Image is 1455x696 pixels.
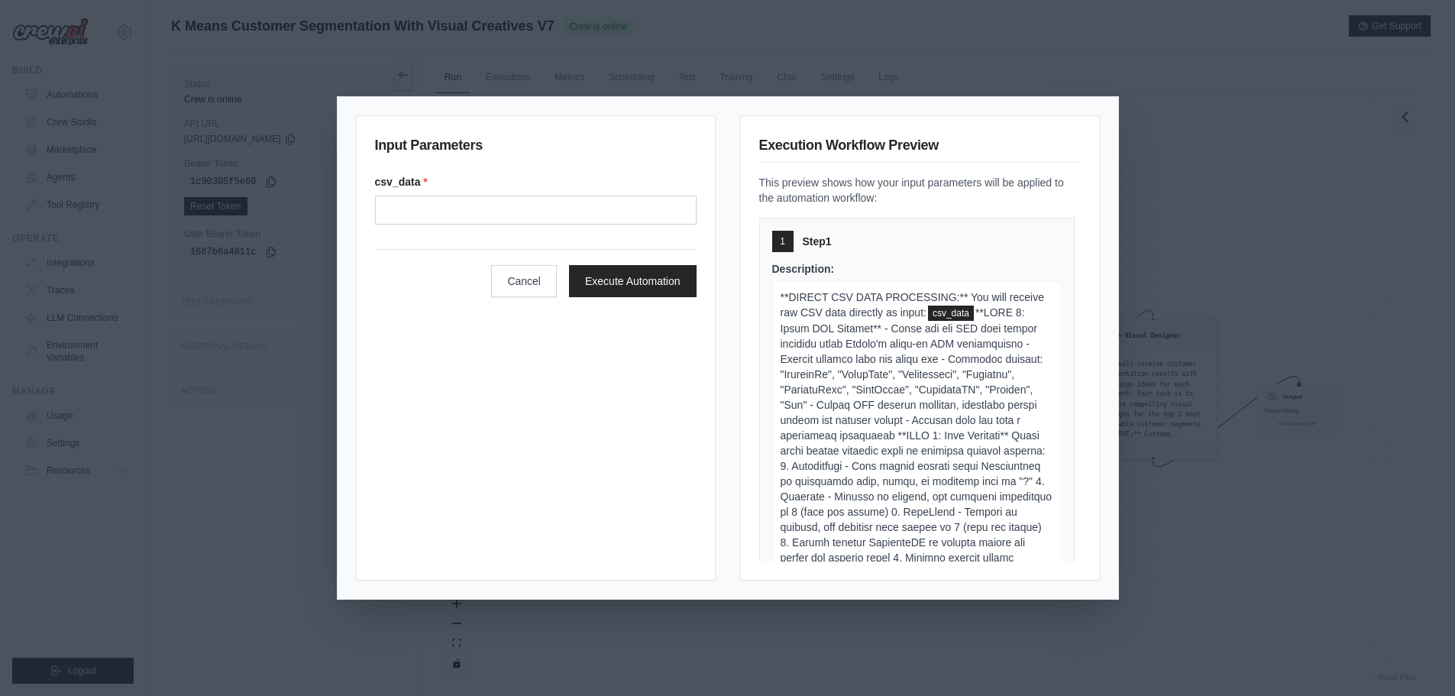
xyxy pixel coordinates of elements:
[928,306,974,321] span: csv_data
[780,235,785,248] span: 1
[781,291,1044,319] span: **DIRECT CSV DATA PROCESSING:** You will receive raw CSV data directly as input:
[759,175,1081,206] p: This preview shows how your input parameters will be applied to the automation workflow:
[772,263,835,275] span: Description:
[759,134,1081,163] h3: Execution Workflow Preview
[491,265,557,297] button: Cancel
[803,234,832,249] span: Step 1
[375,134,697,162] h3: Input Parameters
[569,265,697,297] button: Execute Automation
[375,174,697,189] label: csv_data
